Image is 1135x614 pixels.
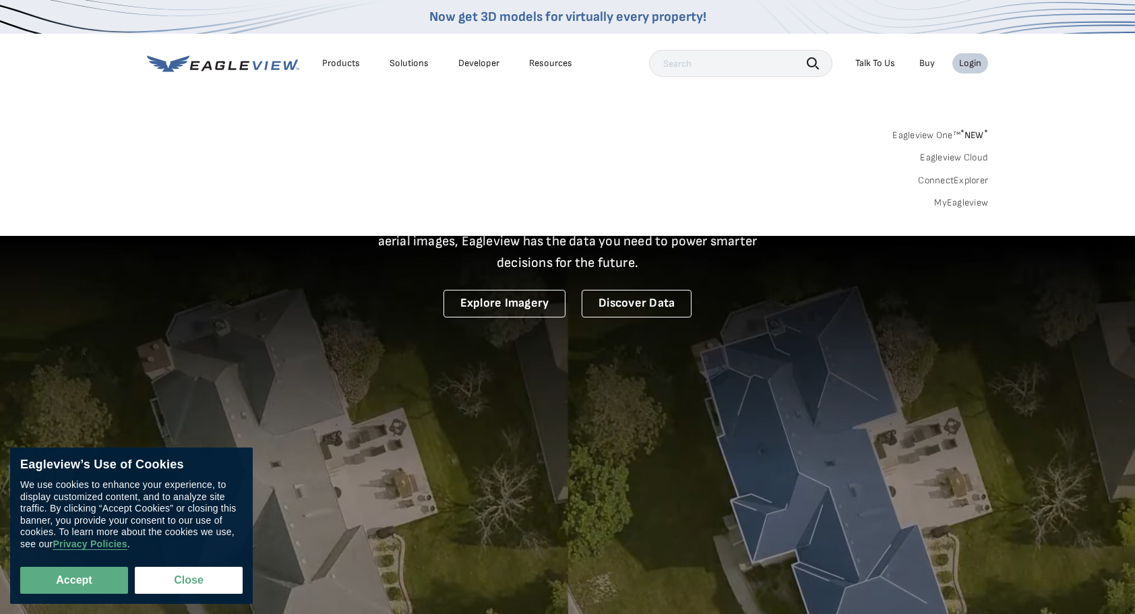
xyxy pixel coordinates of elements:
[934,197,988,209] a: MyEagleview
[20,458,243,472] div: Eagleview’s Use of Cookies
[135,567,243,594] button: Close
[53,539,127,550] a: Privacy Policies
[429,9,706,25] a: Now get 3D models for virtually every property!
[855,57,895,69] div: Talk To Us
[920,152,988,164] a: Eagleview Cloud
[960,129,988,141] span: NEW
[959,57,981,69] div: Login
[322,57,360,69] div: Products
[918,175,988,187] a: ConnectExplorer
[20,479,243,550] div: We use cookies to enhance your experience, to display customized content, and to analyze site tra...
[458,57,499,69] a: Developer
[361,209,774,274] p: A new era starts here. Built on more than 3.5 billion high-resolution aerial images, Eagleview ha...
[443,290,566,317] a: Explore Imagery
[529,57,572,69] div: Resources
[582,290,692,317] a: Discover Data
[20,567,128,594] button: Accept
[390,57,429,69] div: Solutions
[919,57,935,69] a: Buy
[892,125,988,141] a: Eagleview One™*NEW*
[649,50,832,77] input: Search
